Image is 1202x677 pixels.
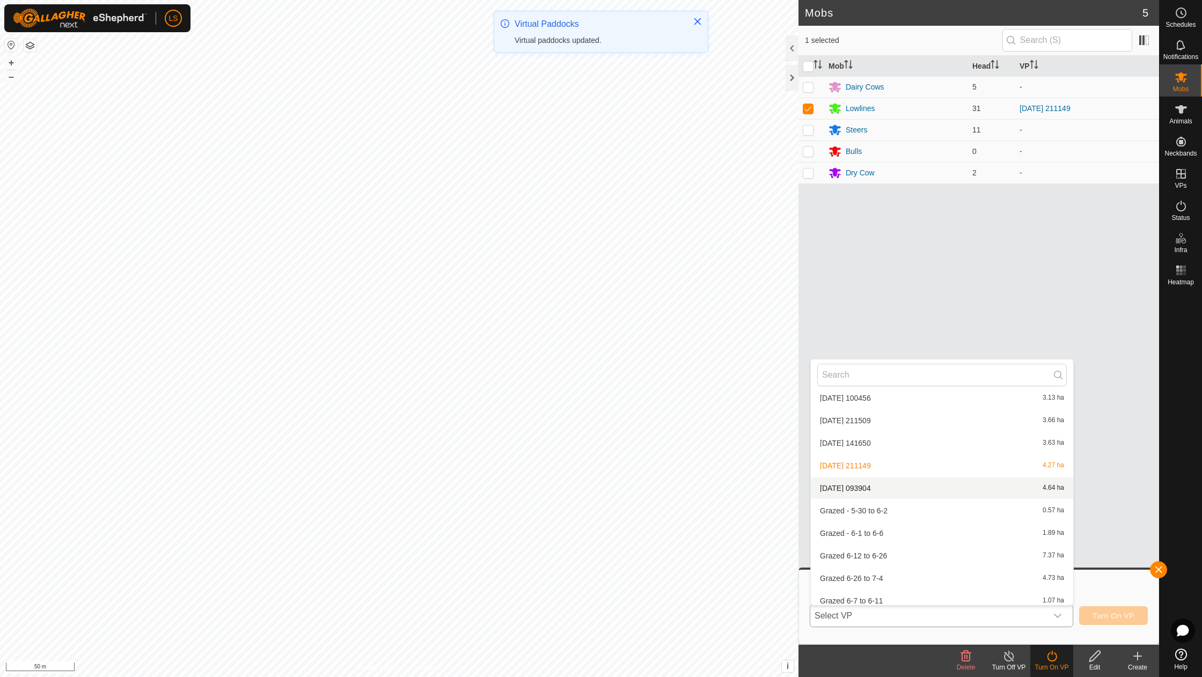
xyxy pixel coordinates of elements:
th: Head [968,56,1015,77]
li: Grazed - 5-30 to 6-2 [811,500,1073,521]
div: Steers [846,124,867,136]
button: i [782,660,794,672]
p-sorticon: Activate to sort [844,62,853,70]
span: Schedules [1166,21,1196,28]
span: 1.07 ha [1043,597,1064,605]
span: Status [1171,215,1190,221]
td: - [1015,76,1159,98]
div: Edit [1073,663,1116,672]
li: 2025-08-22 100456 [811,387,1073,409]
span: [DATE] 211149 [820,462,871,469]
span: 4.73 ha [1043,575,1064,582]
li: Grazed - 6-1 to 6-6 [811,523,1073,544]
span: Delete [957,664,976,671]
span: Infra [1174,247,1187,253]
span: Help [1174,664,1188,670]
a: Privacy Policy [357,663,397,673]
p-sorticon: Activate to sort [991,62,999,70]
span: Mobs [1173,86,1189,92]
input: Search (S) [1002,29,1132,51]
span: 0 [972,147,977,156]
span: Grazed - 5-30 to 6-2 [820,507,888,514]
th: Mob [824,56,968,77]
span: Heatmap [1168,279,1194,285]
span: 3.13 ha [1043,394,1064,402]
span: 7.37 ha [1043,552,1064,560]
img: Gallagher Logo [13,9,147,28]
td: - [1015,162,1159,183]
div: Bulls [846,146,862,157]
span: Notifications [1163,54,1198,60]
span: VPs [1175,182,1186,189]
p-sorticon: Activate to sort [1030,62,1038,70]
span: 11 [972,126,981,134]
button: Close [690,14,705,29]
li: 2025-08-22 211509 [811,410,1073,431]
li: Grazed 6-26 to 7-4 [811,568,1073,589]
li: Grazed 6-7 to 6-11 [811,590,1073,612]
span: 1 selected [805,35,1002,46]
span: Grazed 6-7 to 6-11 [820,597,883,605]
button: Turn On VP [1079,606,1148,625]
li: 2025-08-23 141650 [811,432,1073,454]
span: 31 [972,104,981,113]
li: 2025-08-23 211149 [811,455,1073,476]
button: – [5,70,18,83]
span: Animals [1169,118,1192,124]
span: Grazed 6-26 to 7-4 [820,575,883,582]
span: 5 [972,83,977,91]
th: VP [1015,56,1159,77]
span: Grazed - 6-1 to 6-6 [820,529,883,537]
input: Search [817,364,1067,386]
span: [DATE] 211509 [820,417,871,424]
span: 5 [1142,5,1148,21]
div: Virtual Paddocks [515,18,682,31]
span: LS [168,13,178,24]
li: Grazed 6-12 to 6-26 [811,545,1073,566]
div: Dairy Cows [846,82,884,93]
span: Select VP [810,605,1047,627]
div: dropdown trigger [1047,605,1068,627]
span: Grazed 6-12 to 6-26 [820,552,887,560]
div: Turn Off VP [987,663,1030,672]
span: 3.66 ha [1043,417,1064,424]
div: Virtual paddocks updated. [515,35,682,46]
span: 4.27 ha [1043,462,1064,469]
button: + [5,56,18,69]
a: Help [1160,644,1202,674]
span: 1.89 ha [1043,529,1064,537]
button: Map Layers [24,39,36,52]
span: Neckbands [1164,150,1197,157]
span: 0.57 ha [1043,507,1064,514]
div: Turn On VP [1030,663,1073,672]
td: - [1015,119,1159,141]
p-sorticon: Activate to sort [813,62,822,70]
div: Dry Cow [846,167,875,179]
button: Reset Map [5,39,18,51]
li: 2025-08-24 093904 [811,477,1073,499]
span: [DATE] 100456 [820,394,871,402]
div: Create [1116,663,1159,672]
h2: Mobs [805,6,1142,19]
td: - [1015,141,1159,162]
div: Lowlines [846,103,875,114]
span: 2 [972,168,977,177]
span: 3.63 ha [1043,439,1064,447]
span: [DATE] 141650 [820,439,871,447]
a: [DATE] 211149 [1020,104,1071,113]
span: 4.64 ha [1043,484,1064,492]
span: [DATE] 093904 [820,484,871,492]
span: i [787,661,789,671]
span: Turn On VP [1093,612,1134,620]
a: Contact Us [410,663,442,673]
